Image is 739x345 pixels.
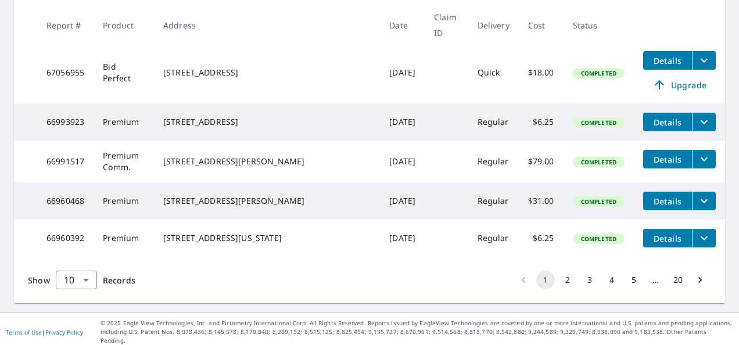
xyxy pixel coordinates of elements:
[643,150,692,168] button: detailsBtn-66991517
[692,229,716,247] button: filesDropdownBtn-66960392
[6,328,42,336] a: Terms of Use
[163,67,371,78] div: [STREET_ADDRESS]
[163,195,371,207] div: [STREET_ADDRESS][PERSON_NAME]
[558,271,577,289] button: Go to page 2
[519,141,564,182] td: $79.00
[574,197,623,206] span: Completed
[37,220,94,257] td: 66960392
[6,329,83,336] p: |
[519,182,564,220] td: $31.00
[643,113,692,131] button: detailsBtn-66993923
[468,42,519,103] td: Quick
[650,117,685,128] span: Details
[650,233,685,244] span: Details
[94,42,154,103] td: Bid Perfect
[574,69,623,77] span: Completed
[37,42,94,103] td: 67056955
[512,271,711,289] nav: pagination navigation
[163,116,371,128] div: [STREET_ADDRESS]
[94,182,154,220] td: Premium
[647,274,665,286] div: …
[692,51,716,70] button: filesDropdownBtn-67056955
[650,196,685,207] span: Details
[625,271,643,289] button: Go to page 5
[163,156,371,167] div: [STREET_ADDRESS][PERSON_NAME]
[580,271,599,289] button: Go to page 3
[519,220,564,257] td: $6.25
[691,271,709,289] button: Go to next page
[692,150,716,168] button: filesDropdownBtn-66991517
[519,42,564,103] td: $18.00
[519,103,564,141] td: $6.25
[692,113,716,131] button: filesDropdownBtn-66993923
[37,103,94,141] td: 66993923
[574,235,623,243] span: Completed
[380,220,425,257] td: [DATE]
[103,275,135,286] span: Records
[56,271,97,289] div: Show 10 records
[380,103,425,141] td: [DATE]
[45,328,83,336] a: Privacy Policy
[37,182,94,220] td: 66960468
[643,51,692,70] button: detailsBtn-67056955
[380,141,425,182] td: [DATE]
[28,275,50,286] span: Show
[56,264,97,296] div: 10
[643,192,692,210] button: detailsBtn-66960468
[380,42,425,103] td: [DATE]
[643,229,692,247] button: detailsBtn-66960392
[94,141,154,182] td: Premium Comm.
[643,76,716,94] a: Upgrade
[574,158,623,166] span: Completed
[101,319,733,345] p: © 2025 Eagle View Technologies, Inc. and Pictometry International Corp. All Rights Reserved. Repo...
[94,220,154,257] td: Premium
[468,182,519,220] td: Regular
[37,141,94,182] td: 66991517
[536,271,555,289] button: page 1
[574,118,623,127] span: Completed
[650,78,709,92] span: Upgrade
[602,271,621,289] button: Go to page 4
[650,55,685,66] span: Details
[163,232,371,244] div: [STREET_ADDRESS][US_STATE]
[650,154,685,165] span: Details
[468,103,519,141] td: Regular
[380,182,425,220] td: [DATE]
[94,103,154,141] td: Premium
[468,220,519,257] td: Regular
[692,192,716,210] button: filesDropdownBtn-66960468
[468,141,519,182] td: Regular
[669,271,687,289] button: Go to page 20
